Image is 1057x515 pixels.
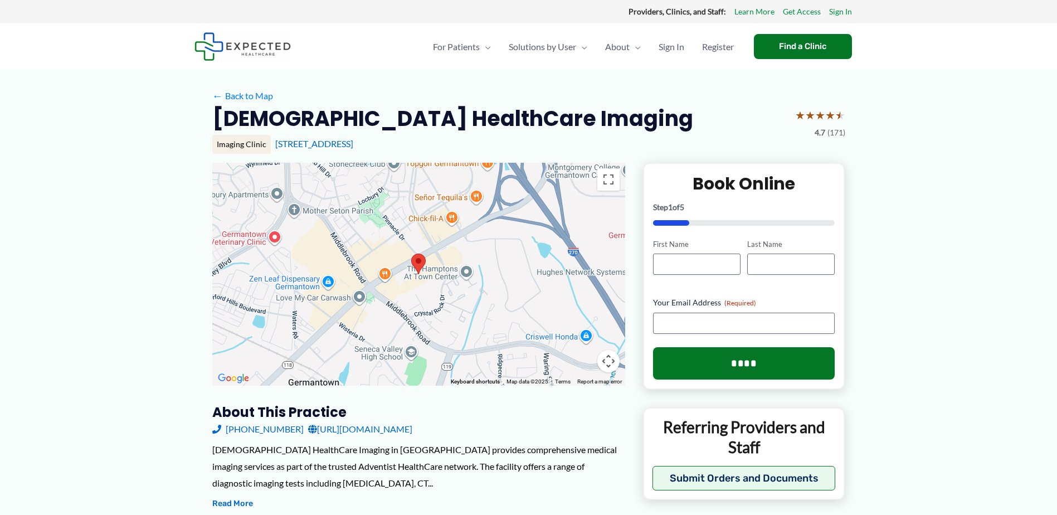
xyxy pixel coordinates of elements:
[424,27,500,66] a: For PatientsMenu Toggle
[650,27,693,66] a: Sign In
[653,173,835,195] h2: Book Online
[212,404,625,421] h3: About this practice
[500,27,596,66] a: Solutions by UserMenu Toggle
[451,378,500,386] button: Keyboard shortcuts
[215,371,252,386] a: Open this area in Google Maps (opens a new window)
[659,27,684,66] span: Sign In
[724,299,756,307] span: (Required)
[212,421,304,438] a: [PHONE_NUMBER]
[754,34,852,59] a: Find a Clinic
[212,441,625,491] div: [DEMOGRAPHIC_DATA] HealthCare Imaging in [GEOGRAPHIC_DATA] provides comprehensive medical imaging...
[653,297,835,308] label: Your Email Address
[734,4,775,19] a: Learn More
[815,105,825,125] span: ★
[805,105,815,125] span: ★
[668,202,673,212] span: 1
[653,203,835,211] p: Step of
[652,466,836,490] button: Submit Orders and Documents
[577,378,622,385] a: Report a map error
[693,27,743,66] a: Register
[829,4,852,19] a: Sign In
[747,239,835,250] label: Last Name
[275,138,353,149] a: [STREET_ADDRESS]
[835,105,845,125] span: ★
[653,239,741,250] label: First Name
[308,421,412,438] a: [URL][DOMAIN_NAME]
[815,125,825,140] span: 4.7
[194,32,291,61] img: Expected Healthcare Logo - side, dark font, small
[597,350,620,372] button: Map camera controls
[652,417,836,458] p: Referring Providers and Staff
[795,105,805,125] span: ★
[596,27,650,66] a: AboutMenu Toggle
[212,88,273,104] a: ←Back to Map
[212,105,693,132] h2: [DEMOGRAPHIC_DATA] HealthCare Imaging
[506,378,548,385] span: Map data ©2025
[605,27,630,66] span: About
[783,4,821,19] a: Get Access
[424,27,743,66] nav: Primary Site Navigation
[509,27,576,66] span: Solutions by User
[480,27,491,66] span: Menu Toggle
[825,105,835,125] span: ★
[630,27,641,66] span: Menu Toggle
[629,7,726,16] strong: Providers, Clinics, and Staff:
[215,371,252,386] img: Google
[212,135,271,154] div: Imaging Clinic
[680,202,684,212] span: 5
[702,27,734,66] span: Register
[597,168,620,191] button: Toggle fullscreen view
[212,90,223,101] span: ←
[433,27,480,66] span: For Patients
[212,497,253,511] button: Read More
[555,378,571,385] a: Terms (opens in new tab)
[576,27,587,66] span: Menu Toggle
[827,125,845,140] span: (171)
